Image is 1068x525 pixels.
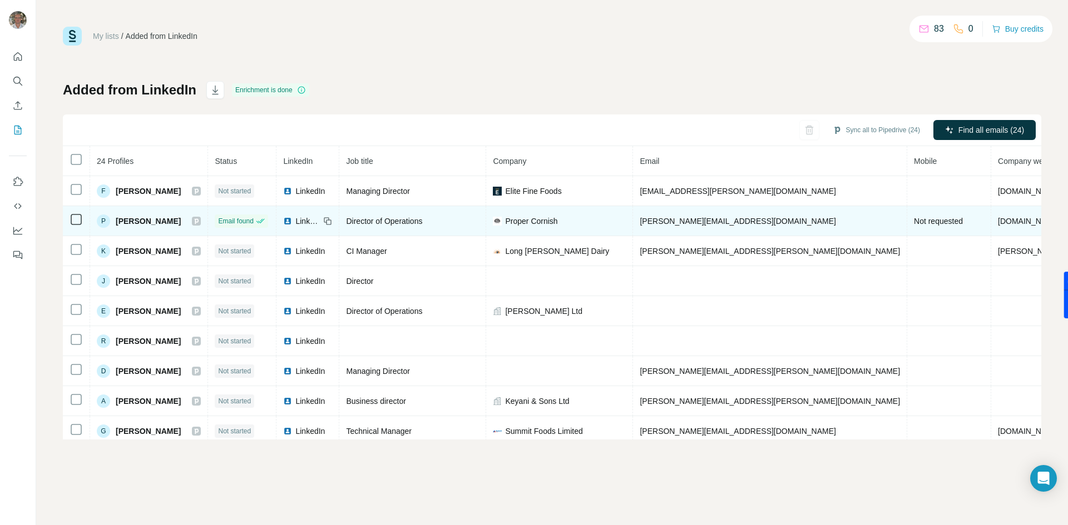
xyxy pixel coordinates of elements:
[914,217,963,226] span: Not requested
[283,187,292,196] img: LinkedIn logo
[218,366,251,376] span: Not started
[218,246,251,256] span: Not started
[505,216,557,227] span: Proper Cornish
[968,22,973,36] p: 0
[493,157,526,166] span: Company
[116,246,181,257] span: [PERSON_NAME]
[218,276,251,286] span: Not started
[505,306,582,317] span: [PERSON_NAME] Ltd
[640,247,900,256] span: [PERSON_NAME][EMAIL_ADDRESS][PERSON_NAME][DOMAIN_NAME]
[998,187,1060,196] span: [DOMAIN_NAME]
[295,246,325,257] span: LinkedIn
[346,307,422,316] span: Director of Operations
[63,27,82,46] img: Surfe Logo
[914,157,937,166] span: Mobile
[283,427,292,436] img: LinkedIn logo
[640,367,900,376] span: [PERSON_NAME][EMAIL_ADDRESS][PERSON_NAME][DOMAIN_NAME]
[116,306,181,317] span: [PERSON_NAME]
[283,277,292,286] img: LinkedIn logo
[505,426,582,437] span: Summit Foods Limited
[9,47,27,67] button: Quick start
[295,306,325,317] span: LinkedIn
[998,157,1060,166] span: Company website
[493,187,502,196] img: company-logo
[346,247,387,256] span: CI Manager
[346,367,409,376] span: Managing Director
[295,276,325,287] span: LinkedIn
[97,274,110,288] div: J
[93,32,119,41] a: My lists
[295,216,320,227] span: LinkedIn
[295,336,325,347] span: LinkedIn
[97,334,110,348] div: R
[346,277,373,286] span: Director
[825,122,928,138] button: Sync all to Pipedrive (24)
[640,397,900,406] span: [PERSON_NAME][EMAIL_ADDRESS][PERSON_NAME][DOMAIN_NAME]
[9,120,27,140] button: My lists
[116,426,181,437] span: [PERSON_NAME]
[121,31,123,42] li: /
[493,247,502,256] img: company-logo
[505,246,609,257] span: Long [PERSON_NAME] Dairy
[283,217,292,226] img: LinkedIn logo
[346,157,373,166] span: Job title
[933,120,1036,140] button: Find all emails (24)
[505,186,561,197] span: Elite Fine Foods
[126,31,197,42] div: Added from LinkedIn
[295,186,325,197] span: LinkedIn
[97,157,133,166] span: 24 Profiles
[346,397,406,406] span: Business director
[97,394,110,408] div: A
[218,336,251,346] span: Not started
[283,397,292,406] img: LinkedIn logo
[9,96,27,116] button: Enrich CSV
[493,427,502,436] img: company-logo
[346,217,422,226] span: Director of Operations
[640,217,835,226] span: [PERSON_NAME][EMAIL_ADDRESS][DOMAIN_NAME]
[97,184,110,198] div: F
[9,196,27,216] button: Use Surfe API
[215,157,237,166] span: Status
[958,124,1024,136] span: Find all emails (24)
[640,187,835,196] span: [EMAIL_ADDRESS][PERSON_NAME][DOMAIN_NAME]
[283,157,313,166] span: LinkedIn
[9,172,27,192] button: Use Surfe on LinkedIn
[283,337,292,346] img: LinkedIn logo
[640,157,659,166] span: Email
[505,396,569,407] span: Keyani & Sons Ltd
[232,83,309,97] div: Enrichment is done
[283,367,292,376] img: LinkedIn logo
[97,364,110,378] div: D
[97,424,110,438] div: G
[9,245,27,265] button: Feedback
[116,366,181,377] span: [PERSON_NAME]
[116,396,181,407] span: [PERSON_NAME]
[998,217,1060,226] span: [DOMAIN_NAME]
[346,427,412,436] span: Technical Manager
[1030,465,1057,492] div: Open Intercom Messenger
[116,216,181,227] span: [PERSON_NAME]
[218,306,251,316] span: Not started
[218,186,251,196] span: Not started
[218,426,251,436] span: Not started
[218,216,253,226] span: Email found
[9,11,27,29] img: Avatar
[992,21,1044,37] button: Buy credits
[97,214,110,228] div: P
[493,217,502,226] img: company-logo
[346,187,409,196] span: Managing Director
[283,247,292,256] img: LinkedIn logo
[295,426,325,437] span: LinkedIn
[295,396,325,407] span: LinkedIn
[640,427,835,436] span: [PERSON_NAME][EMAIL_ADDRESS][DOMAIN_NAME]
[9,221,27,241] button: Dashboard
[998,427,1060,436] span: [DOMAIN_NAME]
[63,81,196,99] h1: Added from LinkedIn
[283,307,292,316] img: LinkedIn logo
[97,304,110,318] div: E
[116,186,181,197] span: [PERSON_NAME]
[295,366,325,377] span: LinkedIn
[9,71,27,91] button: Search
[218,396,251,406] span: Not started
[116,336,181,347] span: [PERSON_NAME]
